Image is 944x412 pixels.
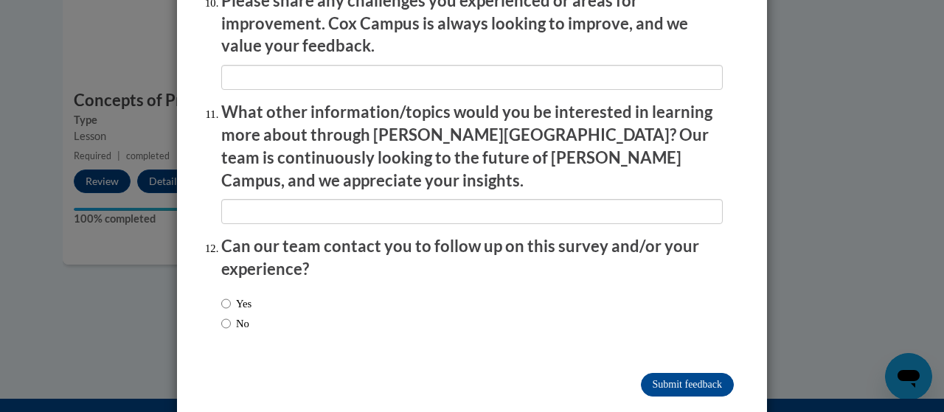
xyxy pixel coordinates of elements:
p: What other information/topics would you be interested in learning more about through [PERSON_NAME... [221,101,723,192]
input: Yes [221,296,231,312]
input: Submit feedback [641,373,734,397]
label: Yes [221,296,251,312]
p: Can our team contact you to follow up on this survey and/or your experience? [221,235,723,281]
input: No [221,315,231,332]
label: No [221,315,249,332]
